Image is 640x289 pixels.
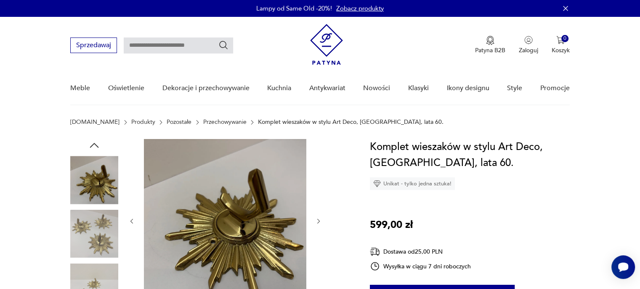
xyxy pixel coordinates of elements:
img: Ikona dostawy [370,246,380,257]
button: Sprzedawaj [70,37,117,53]
img: Zdjęcie produktu Komplet wieszaków w stylu Art Deco, Niemcy, lata 60. [70,210,118,258]
a: Ikona medaluPatyna B2B [475,36,505,54]
p: Koszyk [552,46,570,54]
a: [DOMAIN_NAME] [70,119,120,126]
img: Ikona koszyka [556,36,565,44]
button: Szukaj [218,40,228,50]
button: Patyna B2B [475,36,505,54]
a: Kuchnia [267,72,291,104]
button: Zaloguj [519,36,538,54]
div: Unikat - tylko jedna sztuka! [370,177,455,190]
a: Nowości [363,72,390,104]
div: Wysyłka w ciągu 7 dni roboczych [370,261,471,271]
p: Lampy od Same Old -20%! [256,4,332,13]
iframe: Smartsupp widget button [611,255,635,279]
div: 0 [561,35,568,42]
a: Zobacz produkty [336,4,384,13]
a: Sprzedawaj [70,43,117,49]
a: Pozostałe [167,119,191,126]
a: Meble [70,72,90,104]
a: Oświetlenie [108,72,144,104]
img: Patyna - sklep z meblami i dekoracjami vintage [310,24,343,65]
p: Zaloguj [519,46,538,54]
img: Zdjęcie produktu Komplet wieszaków w stylu Art Deco, Niemcy, lata 60. [70,156,118,204]
p: Komplet wieszaków w stylu Art Deco, [GEOGRAPHIC_DATA], lata 60. [258,119,443,126]
img: Ikona medalu [486,36,494,45]
a: Ikony designu [446,72,489,104]
a: Klasyki [408,72,429,104]
img: Ikona diamentu [373,180,381,187]
div: Dostawa od 25,00 PLN [370,246,471,257]
a: Dekoracje i przechowywanie [162,72,249,104]
a: Przechowywanie [203,119,247,126]
a: Produkty [131,119,155,126]
p: 599,00 zł [370,217,413,233]
button: 0Koszyk [552,36,570,54]
a: Style [507,72,522,104]
a: Antykwariat [309,72,345,104]
p: Patyna B2B [475,46,505,54]
img: Ikonka użytkownika [524,36,533,44]
a: Promocje [540,72,570,104]
h1: Komplet wieszaków w stylu Art Deco, [GEOGRAPHIC_DATA], lata 60. [370,139,570,171]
